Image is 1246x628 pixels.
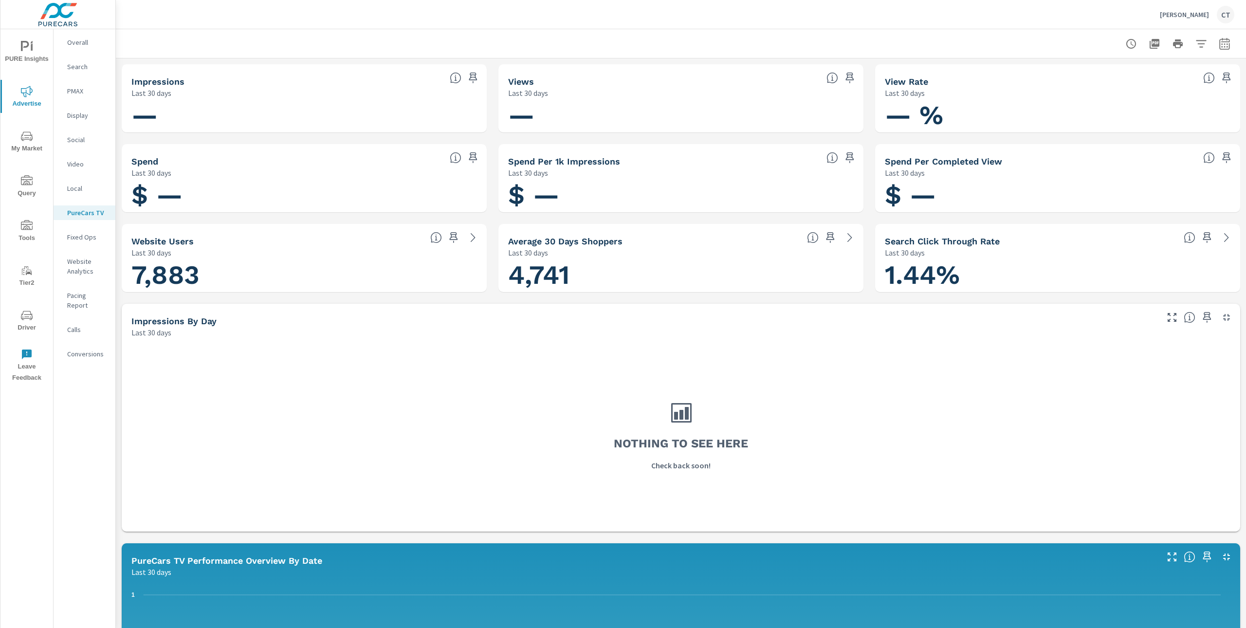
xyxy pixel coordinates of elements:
span: A rolling 30 day total of daily Shoppers on the dealership website, averaged over the selected da... [807,232,819,243]
div: Display [54,108,115,123]
h1: — [131,99,477,132]
span: Unique website visitors over the selected time period. [Source: Website Analytics] [430,232,442,243]
span: Save this to your personalized report [465,150,481,166]
button: Minimize Widget [1219,549,1234,565]
text: 1 [131,591,135,598]
h5: Spend Per 1k Impressions [508,156,620,166]
div: Conversions [54,347,115,361]
span: Number of times your connected TV ad was viewed completely by a user. [Source: This data is provi... [826,72,838,84]
div: Social [54,132,115,147]
span: Save this to your personalized report [842,150,858,166]
h1: — [508,99,854,132]
h5: Impressions [131,76,184,87]
span: Tools [3,220,50,244]
div: nav menu [0,29,53,388]
button: Minimize Widget [1219,310,1234,325]
span: Save this to your personalized report [1199,549,1215,565]
span: Save this to your personalized report [1199,310,1215,325]
span: Understand PureCars TV performance data over time and see how metrics compare to each other over ... [1184,551,1195,563]
span: Tier2 [3,265,50,289]
span: Driver [3,310,50,333]
div: CT [1217,6,1234,23]
p: Search [67,62,108,72]
div: PMAX [54,84,115,98]
button: Make Fullscreen [1164,310,1180,325]
span: Save this to your personalized report [465,70,481,86]
div: Calls [54,322,115,337]
span: Save this to your personalized report [1199,230,1215,245]
p: Video [67,159,108,169]
p: Display [67,111,108,120]
p: Last 30 days [508,167,548,179]
div: Search [54,59,115,74]
span: Save this to your personalized report [823,230,838,245]
p: Website Analytics [67,257,108,276]
span: PURE Insights [3,41,50,65]
p: Last 30 days [131,87,171,99]
h5: Search Click Through Rate [885,236,1000,246]
p: Last 30 days [131,247,171,259]
p: Last 30 days [131,167,171,179]
button: Print Report [1168,34,1188,54]
p: Last 30 days [885,87,925,99]
h1: 7,883 [131,259,477,292]
span: Percentage of users who viewed your campaigns who clicked through to your website. For example, i... [1184,232,1195,243]
div: PureCars TV [54,205,115,220]
div: Overall [54,35,115,50]
span: Percentage of Impressions where the ad was viewed completely. “Impressions” divided by “Views”. [... [1203,72,1215,84]
p: Overall [67,37,108,47]
span: Save this to your personalized report [1219,70,1234,86]
h1: 1.44% [885,259,1230,292]
h5: Website Users [131,236,194,246]
span: Save this to your personalized report [446,230,461,245]
span: Cost of your connected TV ad campaigns. [Source: This data is provided by the video advertising p... [450,152,461,164]
button: "Export Report to PDF" [1145,34,1164,54]
div: Website Analytics [54,254,115,278]
span: The number of impressions, broken down by the day of the week they occurred. [1184,312,1195,323]
h5: Spend Per Completed View [885,156,1002,166]
span: Total spend per 1,000 impressions. [Source: This data is provided by the video advertising platform] [826,152,838,164]
h1: — % [885,99,1230,132]
button: Apply Filters [1191,34,1211,54]
h3: Nothing to see here [614,435,748,452]
p: Last 30 days [131,327,171,338]
h5: View Rate [885,76,928,87]
h5: Average 30 Days Shoppers [508,236,623,246]
p: Last 30 days [131,566,171,578]
h1: $ — [885,179,1230,212]
button: Make Fullscreen [1164,549,1180,565]
h1: $ — [131,179,477,212]
button: Select Date Range [1215,34,1234,54]
p: Pacing Report [67,291,108,310]
span: Leave Feedback [3,349,50,384]
p: PureCars TV [67,208,108,218]
p: [PERSON_NAME] [1160,10,1209,19]
a: See more details in report [842,230,858,245]
h1: 4,741 [508,259,854,292]
p: PMAX [67,86,108,96]
p: Fixed Ops [67,232,108,242]
p: Check back soon! [651,460,711,471]
p: Last 30 days [885,247,925,259]
a: See more details in report [465,230,481,245]
p: Last 30 days [885,167,925,179]
span: Number of times your connected TV ad was presented to a user. [Source: This data is provided by t... [450,72,461,84]
h5: PureCars TV Performance Overview By Date [131,555,322,566]
span: Total spend per 1,000 impressions. [Source: This data is provided by the video advertising platform] [1203,152,1215,164]
p: Conversions [67,349,108,359]
span: Advertise [3,86,50,110]
span: Save this to your personalized report [1219,150,1234,166]
h5: Views [508,76,534,87]
h5: Spend [131,156,158,166]
span: Query [3,175,50,199]
h5: Impressions by Day [131,316,217,326]
a: See more details in report [1219,230,1234,245]
p: Calls [67,325,108,334]
p: Local [67,184,108,193]
p: Social [67,135,108,145]
span: My Market [3,130,50,154]
h1: $ — [508,179,854,212]
p: Last 30 days [508,247,548,259]
div: Fixed Ops [54,230,115,244]
div: Video [54,157,115,171]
